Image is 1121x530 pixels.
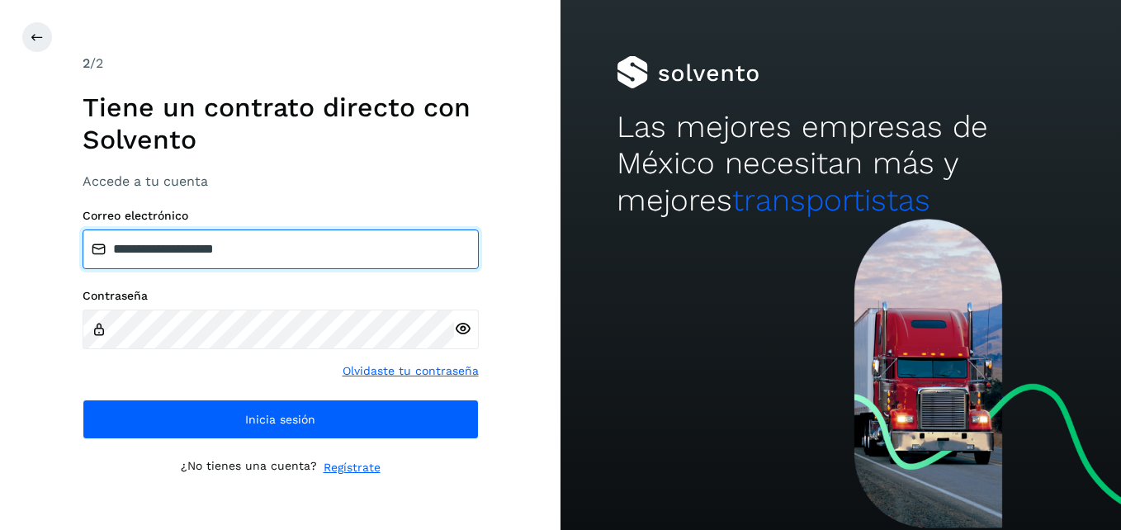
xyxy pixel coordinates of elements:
p: ¿No tienes una cuenta? [181,459,317,476]
label: Contraseña [83,289,479,303]
span: transportistas [732,182,930,218]
h1: Tiene un contrato directo con Solvento [83,92,479,155]
div: /2 [83,54,479,73]
span: Inicia sesión [245,414,315,425]
h3: Accede a tu cuenta [83,173,479,189]
a: Olvidaste tu contraseña [343,362,479,380]
h2: Las mejores empresas de México necesitan más y mejores [617,109,1065,219]
label: Correo electrónico [83,209,479,223]
span: 2 [83,55,90,71]
a: Regístrate [324,459,381,476]
button: Inicia sesión [83,400,479,439]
